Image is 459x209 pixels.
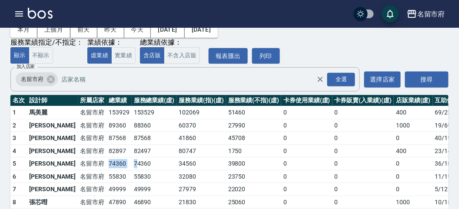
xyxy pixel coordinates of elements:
[78,119,106,132] td: 名留市府
[10,22,37,38] button: 本月
[10,95,27,106] th: 名次
[394,106,433,119] td: 400
[394,196,433,209] td: 1000
[106,119,132,132] td: 89360
[13,147,16,154] span: 4
[333,157,394,170] td: 0
[27,196,78,209] td: 張芯嘒
[417,9,445,20] div: 名留市府
[209,48,248,64] button: 報表匯出
[281,170,333,183] td: 0
[106,170,132,183] td: 55830
[27,119,78,132] td: [PERSON_NAME]
[394,132,433,145] td: 0
[13,160,16,167] span: 5
[78,144,106,157] td: 名留市府
[176,132,226,145] td: 41860
[132,144,177,157] td: 82497
[78,157,106,170] td: 名留市府
[87,47,112,64] button: 虛業績
[78,132,106,145] td: 名留市府
[132,170,177,183] td: 55830
[111,47,136,64] button: 實業績
[394,144,433,157] td: 400
[106,106,132,119] td: 153929
[333,170,394,183] td: 0
[281,119,333,132] td: 0
[132,119,177,132] td: 88360
[176,95,226,106] th: 服務業績(指)(虛)
[13,134,16,141] span: 3
[364,72,401,88] button: 選擇店家
[151,22,184,38] button: [DATE]
[176,144,226,157] td: 80747
[176,106,226,119] td: 102069
[27,106,78,119] td: 馬美麗
[87,38,136,47] div: 業績依據：
[394,157,433,170] td: 0
[78,95,106,106] th: 所屬店家
[106,183,132,196] td: 49999
[106,196,132,209] td: 47890
[327,73,355,86] div: 全選
[78,170,106,183] td: 名留市府
[226,183,281,196] td: 22020
[226,196,281,209] td: 25060
[13,173,16,180] span: 6
[132,196,177,209] td: 46890
[132,132,177,145] td: 87568
[176,196,226,209] td: 21830
[394,95,433,106] th: 店販業績(虛)
[27,132,78,145] td: [PERSON_NAME]
[333,119,394,132] td: 0
[78,183,106,196] td: 名留市府
[106,144,132,157] td: 82897
[333,132,394,145] td: 0
[176,183,226,196] td: 27979
[314,73,326,85] button: Clear
[226,119,281,132] td: 27990
[281,183,333,196] td: 0
[382,5,399,23] button: save
[78,196,106,209] td: 名留市府
[13,109,16,116] span: 1
[140,47,164,64] button: 含店販
[333,106,394,119] td: 0
[27,157,78,170] td: [PERSON_NAME]
[226,106,281,119] td: 51460
[176,119,226,132] td: 60370
[394,119,433,132] td: 1000
[394,183,433,196] td: 0
[70,22,97,38] button: 前天
[226,95,281,106] th: 服務業績(不指)(虛)
[13,186,16,193] span: 7
[281,196,333,209] td: 0
[78,106,106,119] td: 名留市府
[405,72,449,88] button: 搜尋
[326,71,357,88] button: Open
[27,95,78,106] th: 設計師
[333,196,394,209] td: 0
[226,170,281,183] td: 23750
[106,157,132,170] td: 74360
[333,183,394,196] td: 0
[16,72,58,86] div: 名留市府
[226,132,281,145] td: 45708
[13,199,16,206] span: 8
[176,157,226,170] td: 34560
[16,75,49,84] span: 名留市府
[394,170,433,183] td: 0
[176,170,226,183] td: 32080
[27,144,78,157] td: [PERSON_NAME]
[97,22,124,38] button: 昨天
[27,183,78,196] td: [PERSON_NAME]
[333,144,394,157] td: 0
[106,95,132,106] th: 總業績
[10,47,29,64] button: 顯示
[132,183,177,196] td: 49999
[28,8,53,19] img: Logo
[281,132,333,145] td: 0
[17,63,35,70] label: 加入店家
[27,170,78,183] td: [PERSON_NAME]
